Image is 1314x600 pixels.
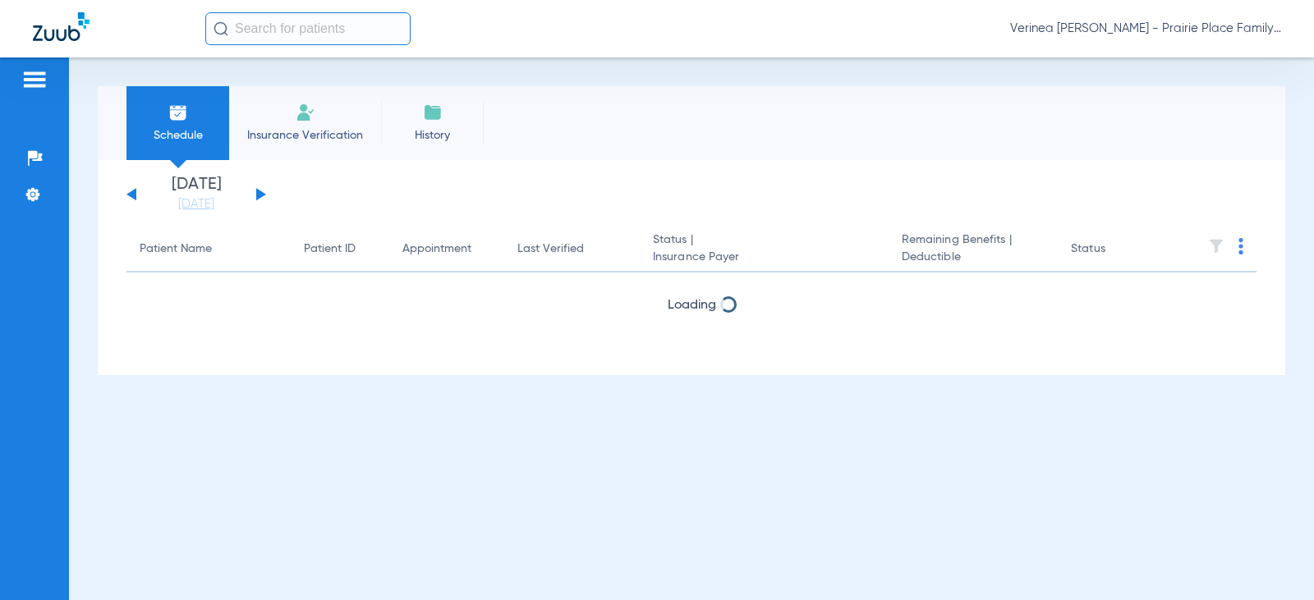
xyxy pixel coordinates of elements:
span: Loading [668,299,716,312]
div: Patient ID [304,240,376,258]
img: Search Icon [214,21,228,36]
div: Appointment [402,240,471,258]
div: Last Verified [517,240,627,258]
span: Insurance Payer [653,249,875,266]
span: History [393,127,471,144]
div: Last Verified [517,240,584,258]
div: Appointment [402,240,491,258]
span: Insurance Verification [241,127,369,144]
a: [DATE] [147,196,246,213]
img: Schedule [168,103,188,122]
img: Zuub Logo [33,12,90,41]
th: Status [1058,227,1169,273]
img: History [423,103,443,122]
span: Schedule [139,127,217,144]
th: Status | [640,227,889,273]
img: hamburger-icon [21,70,48,89]
img: group-dot-blue.svg [1238,238,1243,254]
input: Search for patients [205,12,411,45]
img: filter.svg [1208,238,1224,254]
div: Patient Name [140,240,278,258]
span: Verinea [PERSON_NAME] - Prairie Place Family Dental [1010,21,1281,37]
th: Remaining Benefits | [889,227,1058,273]
span: Deductible [902,249,1045,266]
div: Patient Name [140,240,212,258]
li: [DATE] [147,176,246,213]
div: Patient ID [304,240,356,258]
img: Manual Insurance Verification [296,103,315,122]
